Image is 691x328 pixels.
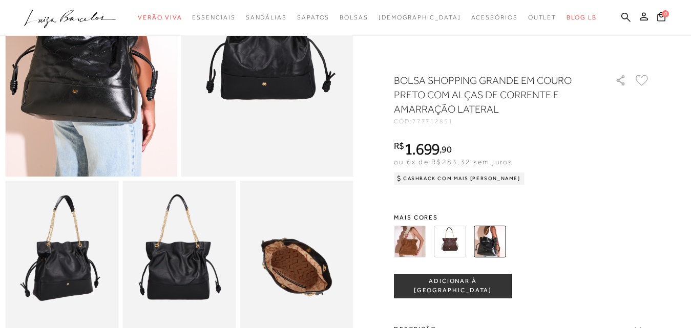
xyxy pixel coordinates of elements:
a: noSubCategoriesText [340,8,368,27]
span: 0 [662,10,669,17]
span: 90 [442,144,451,155]
span: 1.699 [404,140,440,158]
i: R$ [394,141,404,150]
span: Sandálias [246,14,287,21]
a: noSubCategoriesText [297,8,329,27]
span: Acessórios [471,14,518,21]
span: Essenciais [192,14,235,21]
span: [DEMOGRAPHIC_DATA] [379,14,461,21]
img: BOLSA SHOPPING GRANDE EM CAMURÇA CARAMELO COM ALÇAS DE CORRENTE E AMARRAÇÃO LATERAL [394,226,426,257]
span: Sapatos [297,14,329,21]
span: BLOG LB [567,14,596,21]
img: BOLSA SHOPPING GRANDE EM COURO PRETO COM ALÇAS DE CORRENTE E AMARRAÇÃO LATERAL [474,226,506,257]
a: noSubCategoriesText [192,8,235,27]
a: noSubCategoriesText [528,8,557,27]
a: noSubCategoriesText [138,8,182,27]
a: BLOG LB [567,8,596,27]
h1: BOLSA SHOPPING GRANDE EM COURO PRETO COM ALÇAS DE CORRENTE E AMARRAÇÃO LATERAL [394,73,586,116]
img: BOLSA SHOPPING GRANDE EM COURO CAFÉ COM ALÇAS DE CORRENTE E AMARRAÇÃO LATERAL [434,226,466,257]
i: , [439,145,451,154]
span: ou 6x de R$283,32 sem juros [394,158,512,166]
span: Verão Viva [138,14,182,21]
a: noSubCategoriesText [379,8,461,27]
div: Cashback com Mais [PERSON_NAME] [394,172,525,185]
button: ADICIONAR À [GEOGRAPHIC_DATA] [394,274,512,298]
span: 777712851 [412,118,453,125]
a: noSubCategoriesText [246,8,287,27]
span: Outlet [528,14,557,21]
span: Bolsas [340,14,368,21]
button: 0 [654,11,668,25]
span: Mais cores [394,214,650,221]
div: CÓD: [394,118,599,124]
a: noSubCategoriesText [471,8,518,27]
span: ADICIONAR À [GEOGRAPHIC_DATA] [394,277,511,295]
